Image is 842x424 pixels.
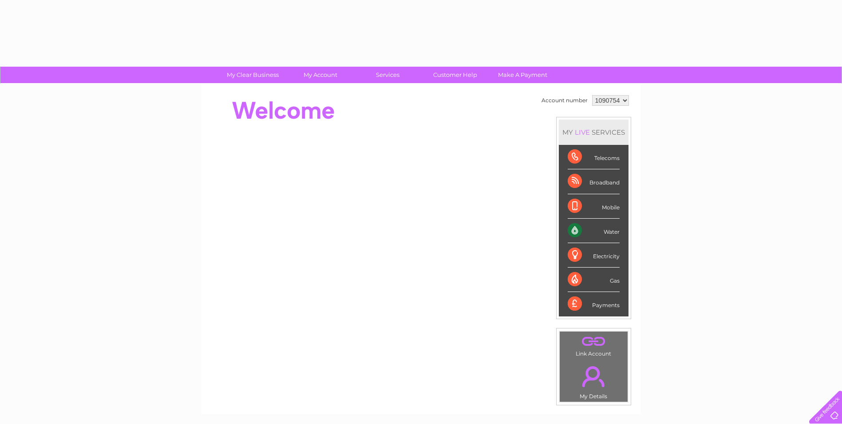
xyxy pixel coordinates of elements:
td: Account number [539,93,590,108]
a: Make A Payment [486,67,559,83]
a: My Account [284,67,357,83]
a: Services [351,67,424,83]
a: . [562,361,625,392]
div: Electricity [568,243,620,268]
a: My Clear Business [216,67,289,83]
div: MY SERVICES [559,120,629,145]
div: Gas [568,268,620,292]
div: Telecoms [568,145,620,169]
div: LIVE [573,128,592,136]
a: Customer Help [419,67,492,83]
div: Broadband [568,169,620,194]
div: Payments [568,292,620,316]
div: Mobile [568,194,620,219]
td: Link Account [559,331,628,359]
a: . [562,334,625,349]
td: My Details [559,359,628,402]
div: Water [568,219,620,243]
